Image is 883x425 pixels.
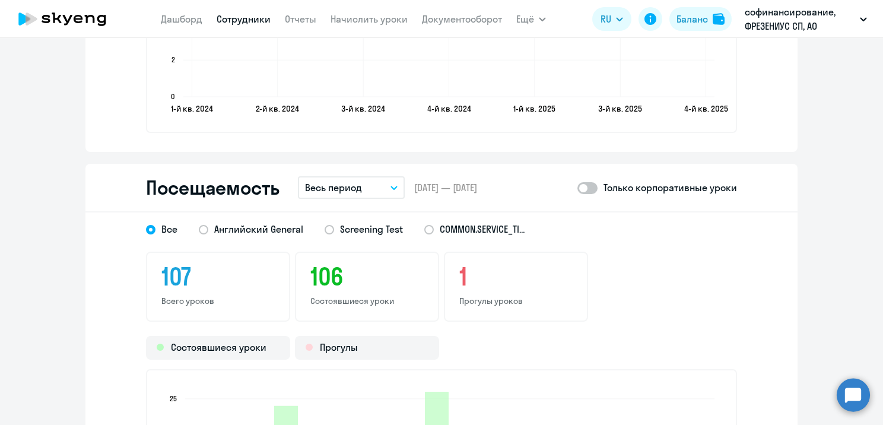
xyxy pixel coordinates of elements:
text: 3-й кв. 2025 [598,103,642,114]
p: Прогулы уроков [459,296,573,306]
span: Ещё [516,12,534,26]
text: 4-й кв. 2025 [684,103,728,114]
a: Дашборд [161,13,202,25]
h3: 107 [161,262,275,291]
text: 1-й кв. 2025 [513,103,555,114]
text: 0 [171,92,175,101]
div: Состоявшиеся уроки [146,336,290,360]
a: Начислить уроки [331,13,408,25]
h3: 106 [310,262,424,291]
text: 2-й кв. 2024 [256,103,299,114]
a: Отчеты [285,13,316,25]
h3: 1 [459,262,573,291]
span: RU [601,12,611,26]
div: Прогулы [295,336,439,360]
button: Ещё [516,7,546,31]
span: COMMON.SERVICE_TITLE.LONG.[DEMOGRAPHIC_DATA] [440,223,529,236]
p: Только корпоративные уроки [604,180,737,195]
button: Балансbalance [669,7,732,31]
text: 3-й кв. 2024 [341,103,385,114]
span: Screening Test [340,223,403,236]
p: Всего уроков [161,296,275,306]
img: balance [713,13,725,25]
text: 4-й кв. 2024 [427,103,471,114]
button: Весь период [298,176,405,199]
p: софинансирование, ФРЕЗЕНИУС СП, АО [745,5,855,33]
div: Баланс [676,12,708,26]
span: Все [155,222,177,236]
span: Английский General [214,223,303,236]
text: 1-й кв. 2024 [171,103,213,114]
text: 2 [171,55,175,64]
button: RU [592,7,631,31]
a: Документооборот [422,13,502,25]
a: Сотрудники [217,13,271,25]
text: 25 [170,394,177,403]
span: [DATE] — [DATE] [414,181,477,194]
p: Весь период [305,180,362,195]
button: софинансирование, ФРЕЗЕНИУС СП, АО [739,5,873,33]
p: Состоявшиеся уроки [310,296,424,306]
h2: Посещаемость [146,176,279,199]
